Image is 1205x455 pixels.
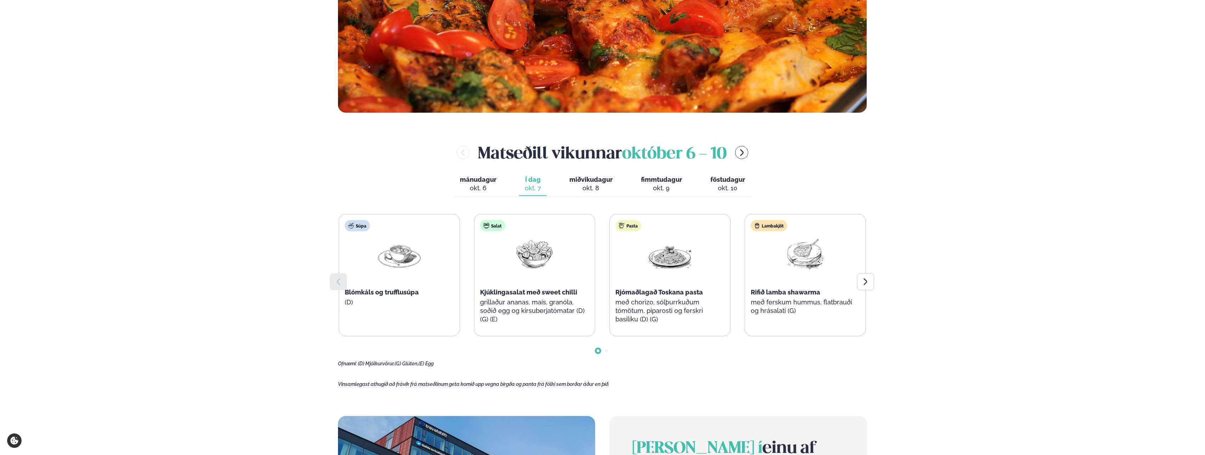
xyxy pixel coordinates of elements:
button: mánudagur okt. 6 [454,173,502,196]
button: menu-btn-right [735,146,748,159]
div: okt. 8 [569,184,613,192]
span: október 6 - 10 [622,146,727,162]
span: föstudagur [710,176,745,183]
p: (D) [345,298,454,307]
img: Soup.png [377,237,422,270]
div: okt. 10 [710,184,745,192]
h2: Matseðill vikunnar [478,141,727,164]
button: föstudagur okt. 10 [705,173,751,196]
span: mánudagur [460,176,496,183]
div: okt. 7 [525,184,541,192]
button: miðvikudagur okt. 8 [564,173,618,196]
img: pasta.svg [619,223,625,229]
span: fimmtudagur [641,176,682,183]
img: Lamb-Meat.png [783,237,828,270]
button: menu-btn-left [456,146,469,159]
span: Ofnæmi: [338,361,357,366]
span: Rjómaðlagað Toskana pasta [615,288,703,296]
span: Vinsamlegast athugið að frávik frá matseðlinum geta komið upp vegna birgða og panta frá fólki sem... [338,381,609,387]
span: (E) Egg [418,361,434,366]
span: (D) Mjólkurvörur, [358,361,395,366]
div: Salat [480,220,505,231]
span: Í dag [525,175,541,184]
span: miðvikudagur [569,176,613,183]
div: Pasta [615,220,641,231]
span: Blómkáls og trufflusúpa [345,288,419,296]
p: með chorizo, sólþurrkuðum tómötum, piparosti og ferskri basilíku (D) (G) [615,298,725,324]
p: með ferskum hummus, flatbrauði og hrásalati (G) [751,298,860,315]
img: Spagetti.png [647,237,693,270]
span: Go to slide 1 [597,349,599,352]
span: Go to slide 2 [605,349,608,352]
button: Í dag okt. 7 [519,173,547,196]
img: Lamb.svg [754,223,760,229]
div: okt. 9 [641,184,682,192]
span: Rifið lamba shawarma [751,288,820,296]
button: fimmtudagur okt. 9 [635,173,688,196]
div: Lambakjöt [751,220,787,231]
a: Cookie settings [7,433,22,448]
img: Salad.png [512,237,557,270]
div: Súpa [345,220,370,231]
p: grillaður ananas, maís, granóla, soðið egg og kirsuberjatómatar (D) (G) (E) [480,298,589,324]
div: okt. 6 [460,184,496,192]
img: salad.svg [484,223,489,229]
span: Kjúklingasalat með sweet chilli [480,288,577,296]
img: soup.svg [348,223,354,229]
span: (G) Glúten, [395,361,418,366]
